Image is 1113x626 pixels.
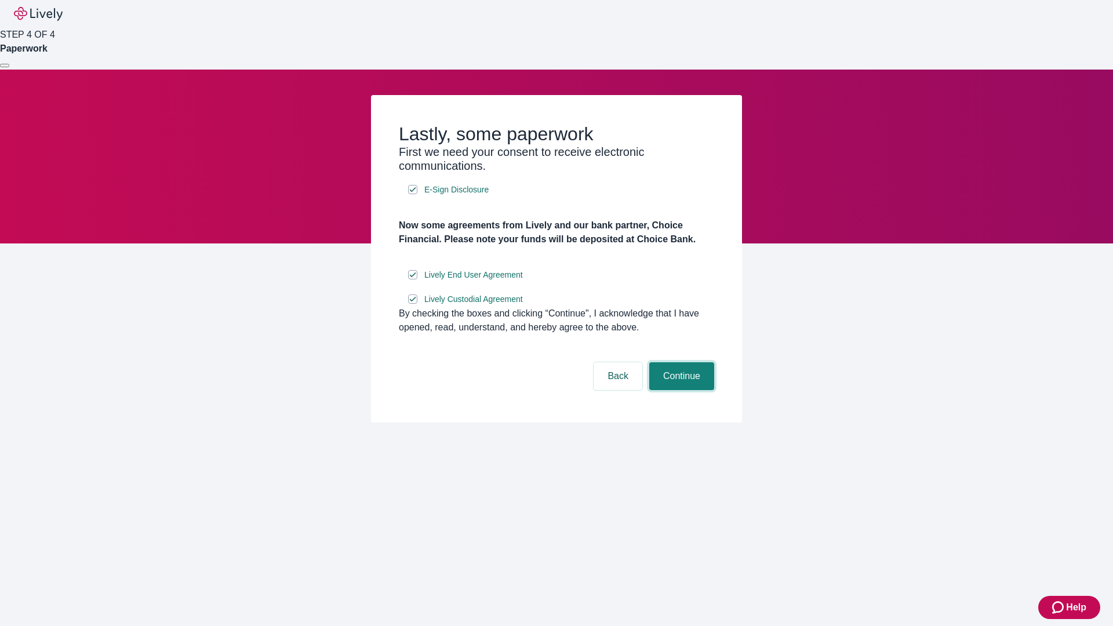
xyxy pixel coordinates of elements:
span: Help [1066,600,1086,614]
div: By checking the boxes and clicking “Continue", I acknowledge that I have opened, read, understand... [399,307,714,334]
span: Lively Custodial Agreement [424,293,523,305]
svg: Zendesk support icon [1052,600,1066,614]
button: Continue [649,362,714,390]
a: e-sign disclosure document [422,183,491,197]
h3: First we need your consent to receive electronic communications. [399,145,714,173]
span: Lively End User Agreement [424,269,523,281]
button: Zendesk support iconHelp [1038,596,1100,619]
a: e-sign disclosure document [422,268,525,282]
h4: Now some agreements from Lively and our bank partner, Choice Financial. Please note your funds wi... [399,219,714,246]
span: E-Sign Disclosure [424,184,489,196]
img: Lively [14,7,63,21]
a: e-sign disclosure document [422,292,525,307]
button: Back [594,362,642,390]
h2: Lastly, some paperwork [399,123,714,145]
